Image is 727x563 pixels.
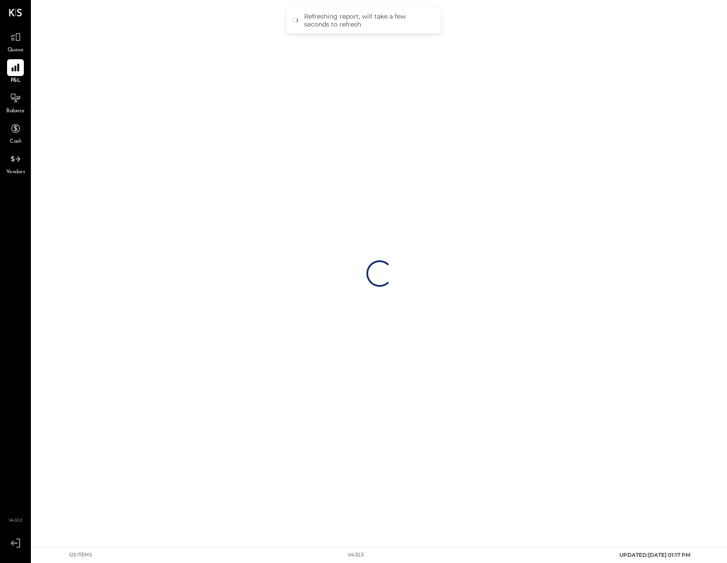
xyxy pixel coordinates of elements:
[348,552,364,559] div: v 4.32.3
[10,138,21,146] span: Cash
[304,12,432,28] div: Refreshing report, will take a few seconds to refresh
[11,77,21,85] span: P&L
[0,59,30,85] a: P&L
[8,46,24,54] span: Queue
[6,168,25,176] span: Vendors
[69,552,92,559] div: 123 items
[6,107,25,115] span: Balance
[0,151,30,176] a: Vendors
[0,120,30,146] a: Cash
[0,29,30,54] a: Queue
[0,90,30,115] a: Balance
[619,552,690,558] span: UPDATED: [DATE] 01:17 PM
